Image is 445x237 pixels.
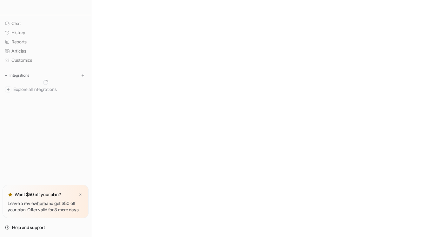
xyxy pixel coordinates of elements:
[8,192,13,197] img: star
[3,56,89,65] a: Customize
[3,47,89,55] a: Articles
[3,223,89,232] a: Help and support
[4,73,8,78] img: expand menu
[37,201,46,206] a: here
[5,86,11,93] img: explore all integrations
[81,73,85,78] img: menu_add.svg
[3,28,89,37] a: History
[13,84,86,94] span: Explore all integrations
[10,73,29,78] p: Integrations
[3,85,89,94] a: Explore all integrations
[78,193,82,197] img: x
[8,200,83,213] p: Leave a review and get $50 off your plan. Offer valid for 3 more days.
[15,191,61,198] p: Want $50 off your plan?
[3,19,89,28] a: Chat
[3,37,89,46] a: Reports
[3,72,31,79] button: Integrations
